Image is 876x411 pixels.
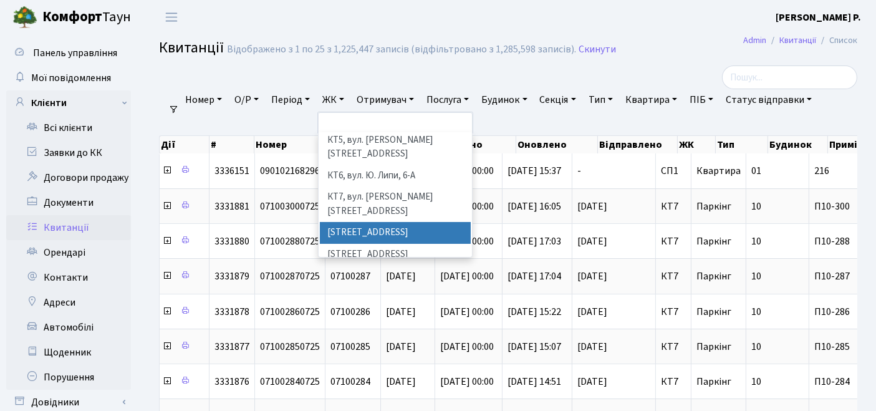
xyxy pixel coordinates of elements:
[620,89,682,110] a: Квартира
[435,136,516,153] th: Створено
[159,37,224,59] span: Квитанції
[260,375,320,389] span: 071002840725
[214,305,249,319] span: 3331878
[751,164,761,178] span: 01
[6,340,131,365] a: Щоденник
[661,166,686,176] span: СП1
[12,5,37,30] img: logo.png
[180,89,227,110] a: Номер
[330,269,370,283] span: 07100287
[577,236,650,246] span: [DATE]
[6,90,131,115] a: Клієнти
[386,305,416,319] span: [DATE]
[227,44,576,56] div: Відображено з 1 по 25 з 1,225,447 записів (відфільтровано з 1,285,598 записів).
[508,164,561,178] span: [DATE] 15:37
[156,7,187,27] button: Переключити навігацію
[260,340,320,354] span: 071002850725
[214,269,249,283] span: 3331879
[696,200,731,213] span: Паркінг
[42,7,131,28] span: Таун
[696,340,731,354] span: Паркінг
[661,342,686,352] span: КТ7
[214,340,249,354] span: 3331877
[751,375,761,389] span: 10
[685,89,718,110] a: ПІБ
[661,377,686,387] span: КТ7
[751,200,761,213] span: 10
[6,140,131,165] a: Заявки до КК
[779,34,816,47] a: Квитанції
[31,71,111,85] span: Мої повідомлення
[320,165,471,187] li: КТ6, вул. Ю. Липи, 6-А
[6,240,131,265] a: Орендарі
[776,11,861,24] b: [PERSON_NAME] Р.
[721,89,817,110] a: Статус відправки
[508,340,561,354] span: [DATE] 15:07
[598,136,677,153] th: Відправлено
[776,10,861,25] a: [PERSON_NAME] Р.
[386,269,416,283] span: [DATE]
[6,190,131,215] a: Документи
[6,265,131,290] a: Контакти
[577,342,650,352] span: [DATE]
[266,89,315,110] a: Період
[535,89,581,110] a: Секція
[577,307,650,317] span: [DATE]
[6,315,131,340] a: Автомобілі
[816,34,857,47] li: Список
[214,235,249,248] span: 3331880
[42,7,102,27] b: Комфорт
[330,340,370,354] span: 07100285
[330,305,370,319] span: 07100286
[508,305,561,319] span: [DATE] 15:22
[696,235,731,248] span: Паркінг
[724,27,876,54] nav: breadcrumb
[6,41,131,65] a: Панель управління
[577,166,650,176] span: -
[386,375,416,389] span: [DATE]
[584,89,618,110] a: Тип
[260,235,320,248] span: 071002880725
[229,89,264,110] a: О/Р
[440,305,494,319] span: [DATE] 00:00
[320,186,471,222] li: КТ7, вул. [PERSON_NAME][STREET_ADDRESS]
[508,235,561,248] span: [DATE] 17:03
[214,375,249,389] span: 3331876
[260,164,320,178] span: 090102168296
[508,200,561,213] span: [DATE] 16:05
[440,375,494,389] span: [DATE] 00:00
[751,340,761,354] span: 10
[751,305,761,319] span: 10
[6,165,131,190] a: Договори продажу
[6,215,131,240] a: Квитанції
[661,201,686,211] span: КТ7
[716,136,768,153] th: Тип
[330,375,370,389] span: 07100284
[661,236,686,246] span: КТ7
[260,269,320,283] span: 071002870725
[476,89,532,110] a: Будинок
[160,136,209,153] th: Дії
[317,89,349,110] a: ЖК
[508,269,561,283] span: [DATE] 17:04
[320,222,471,244] li: [STREET_ADDRESS]
[577,377,650,387] span: [DATE]
[6,65,131,90] a: Мої повідомлення
[577,201,650,211] span: [DATE]
[768,136,828,153] th: Будинок
[516,136,598,153] th: Оновлено
[579,44,616,56] a: Скинути
[577,271,650,281] span: [DATE]
[6,365,131,390] a: Порушення
[508,375,561,389] span: [DATE] 14:51
[743,34,766,47] a: Admin
[696,164,741,178] span: Квартира
[661,307,686,317] span: КТ7
[696,269,731,283] span: Паркінг
[696,305,731,319] span: Паркінг
[751,235,761,248] span: 10
[386,340,416,354] span: [DATE]
[6,290,131,315] a: Адреси
[320,130,471,165] li: КТ5, вул. [PERSON_NAME][STREET_ADDRESS]
[209,136,254,153] th: #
